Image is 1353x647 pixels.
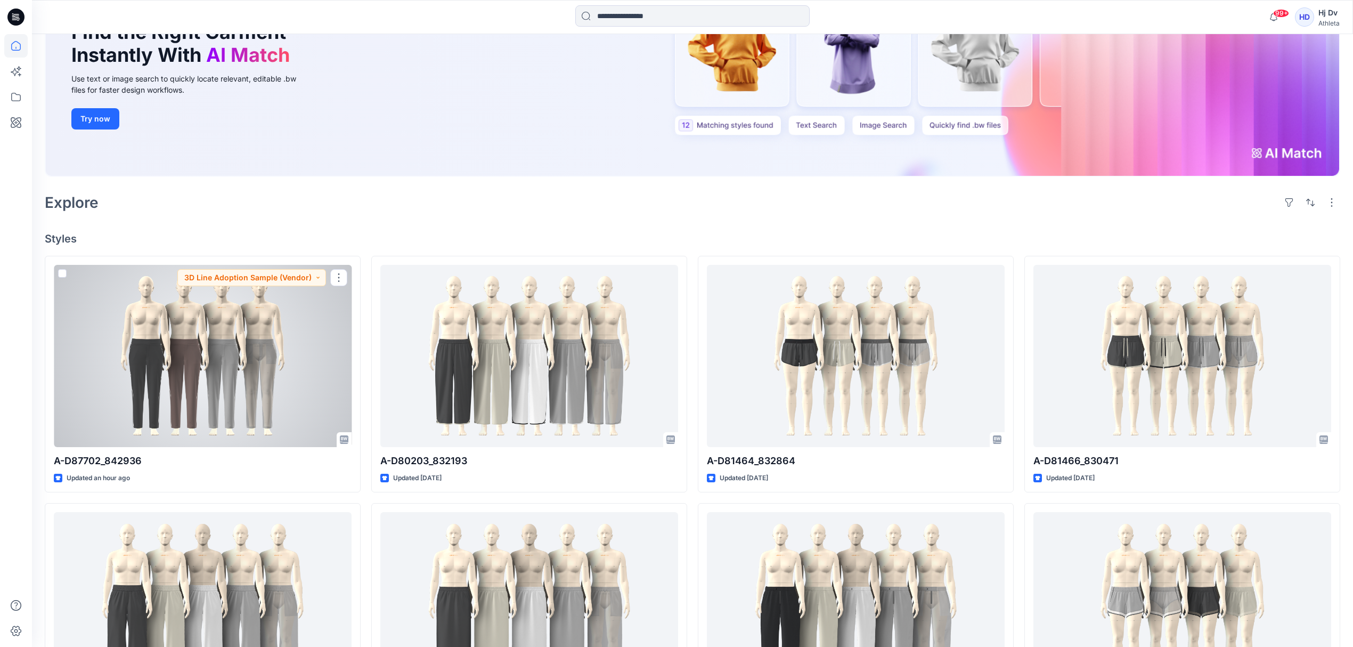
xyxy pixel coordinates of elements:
[1318,19,1340,27] div: Athleta
[1033,454,1331,468] p: A-D81466_830471
[393,473,442,484] p: Updated [DATE]
[1033,265,1331,447] a: A-D81466_830471
[707,454,1005,468] p: A-D81464_832864
[71,108,119,130] button: Try now
[71,21,295,67] h1: Find the Right Garment Instantly With
[380,454,678,468] p: A-D80203_832193
[707,265,1005,447] a: A-D81464_832864
[71,73,311,95] div: Use text or image search to quickly locate relevant, editable .bw files for faster design workflows.
[1318,6,1340,19] div: Hj Dv
[206,43,290,67] span: AI Match
[1273,9,1289,18] span: 99+
[1295,7,1314,27] div: HD
[67,473,130,484] p: Updated an hour ago
[720,473,768,484] p: Updated [DATE]
[54,454,352,468] p: A-D87702_842936
[45,194,99,211] h2: Explore
[380,265,678,447] a: A-D80203_832193
[45,232,1340,245] h4: Styles
[1046,473,1095,484] p: Updated [DATE]
[54,265,352,447] a: A-D87702_842936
